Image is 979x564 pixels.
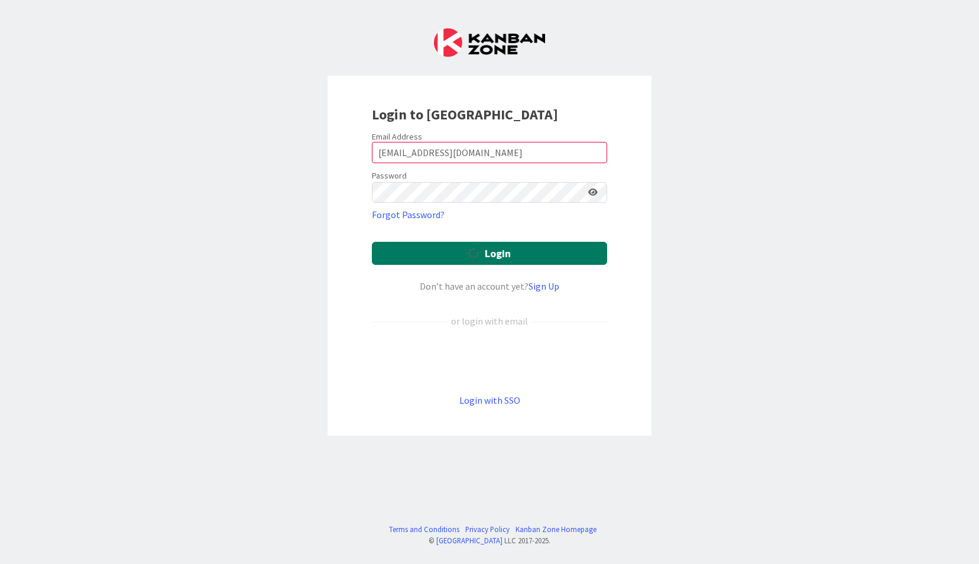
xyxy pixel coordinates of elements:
div: © LLC 2017- 2025 . [383,535,597,546]
label: Email Address [372,131,422,142]
a: Kanban Zone Homepage [516,524,597,535]
iframe: Sign in with Google Button [366,348,613,374]
a: Sign Up [529,280,559,292]
div: or login with email [448,314,531,328]
a: Forgot Password? [372,208,445,222]
img: Kanban Zone [434,28,545,57]
a: Terms and Conditions [389,524,459,535]
b: Login to [GEOGRAPHIC_DATA] [372,105,558,124]
a: [GEOGRAPHIC_DATA] [436,536,503,545]
a: Login with SSO [459,394,520,406]
button: Login [372,242,607,265]
a: Privacy Policy [465,524,510,535]
label: Password [372,170,407,182]
div: Don’t have an account yet? [372,279,607,293]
